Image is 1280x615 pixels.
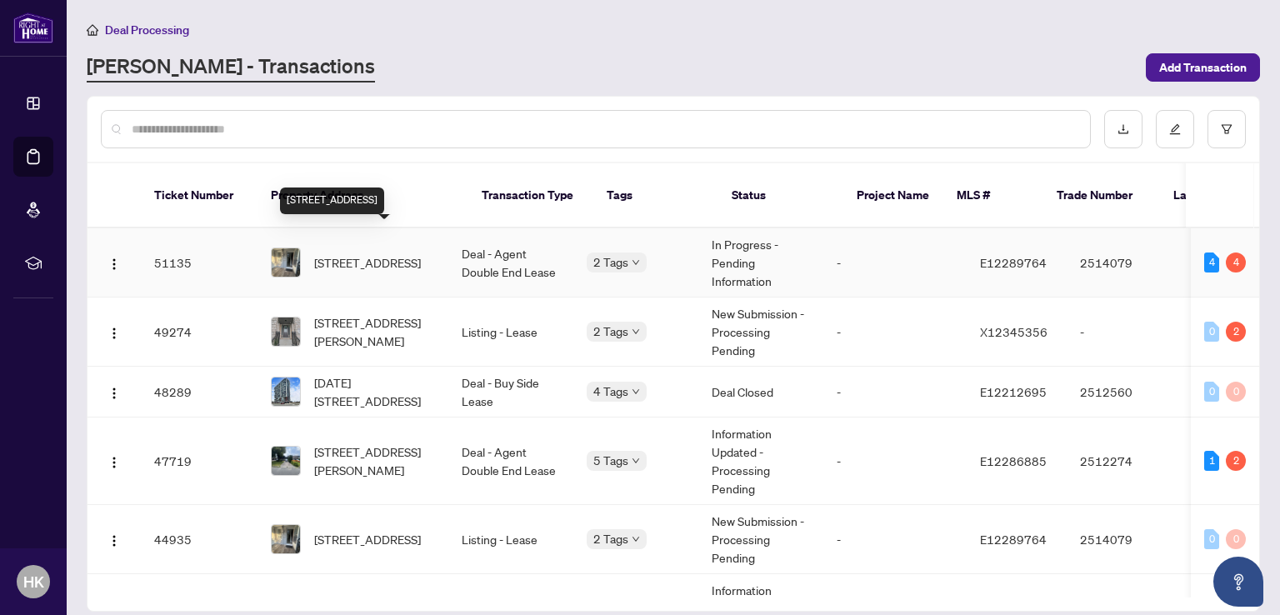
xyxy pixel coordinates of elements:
[632,387,640,396] span: down
[314,313,435,350] span: [STREET_ADDRESS][PERSON_NAME]
[593,529,628,548] span: 2 Tags
[1067,367,1183,417] td: 2512560
[1226,322,1246,342] div: 2
[843,163,943,228] th: Project Name
[823,367,967,417] td: -
[1226,451,1246,471] div: 2
[101,447,127,474] button: Logo
[1067,417,1183,505] td: 2512274
[1204,322,1219,342] div: 0
[141,417,257,505] td: 47719
[698,417,823,505] td: Information Updated - Processing Pending
[980,255,1047,270] span: E12289764
[468,163,593,228] th: Transaction Type
[448,417,573,505] td: Deal - Agent Double End Lease
[1204,451,1219,471] div: 1
[593,382,628,401] span: 4 Tags
[141,367,257,417] td: 48289
[1067,505,1183,574] td: 2514079
[1221,123,1232,135] span: filter
[980,453,1047,468] span: E12286885
[1204,252,1219,272] div: 4
[272,525,300,553] img: thumbnail-img
[632,535,640,543] span: down
[87,52,375,82] a: [PERSON_NAME] - Transactions
[107,456,121,469] img: Logo
[1117,123,1129,135] span: download
[1226,252,1246,272] div: 4
[823,228,967,297] td: -
[980,384,1047,399] span: E12212695
[101,378,127,405] button: Logo
[943,163,1043,228] th: MLS #
[141,297,257,367] td: 49274
[101,526,127,552] button: Logo
[593,163,718,228] th: Tags
[1213,557,1263,607] button: Open asap
[107,534,121,547] img: Logo
[272,317,300,346] img: thumbnail-img
[107,387,121,400] img: Logo
[272,447,300,475] img: thumbnail-img
[141,228,257,297] td: 51135
[593,451,628,470] span: 5 Tags
[1104,110,1142,148] button: download
[1146,53,1260,82] button: Add Transaction
[257,163,468,228] th: Property Address
[13,12,53,43] img: logo
[105,22,189,37] span: Deal Processing
[23,570,44,593] span: HK
[593,252,628,272] span: 2 Tags
[698,228,823,297] td: In Progress - Pending Information
[1207,110,1246,148] button: filter
[632,258,640,267] span: down
[87,24,98,36] span: home
[1204,382,1219,402] div: 0
[823,505,967,574] td: -
[1067,297,1183,367] td: -
[632,457,640,465] span: down
[1226,382,1246,402] div: 0
[980,532,1047,547] span: E12289764
[1169,123,1181,135] span: edit
[1067,228,1183,297] td: 2514079
[314,253,421,272] span: [STREET_ADDRESS]
[593,322,628,341] span: 2 Tags
[1043,163,1160,228] th: Trade Number
[448,505,573,574] td: Listing - Lease
[698,297,823,367] td: New Submission - Processing Pending
[107,257,121,271] img: Logo
[698,367,823,417] td: Deal Closed
[1159,54,1247,81] span: Add Transaction
[272,248,300,277] img: thumbnail-img
[141,163,257,228] th: Ticket Number
[280,187,384,214] div: [STREET_ADDRESS]
[314,442,435,479] span: [STREET_ADDRESS][PERSON_NAME]
[141,505,257,574] td: 44935
[448,297,573,367] td: Listing - Lease
[823,417,967,505] td: -
[107,327,121,340] img: Logo
[101,249,127,276] button: Logo
[823,297,967,367] td: -
[1204,529,1219,549] div: 0
[718,163,843,228] th: Status
[980,324,1047,339] span: X12345356
[314,530,421,548] span: [STREET_ADDRESS]
[314,373,435,410] span: [DATE][STREET_ADDRESS]
[448,367,573,417] td: Deal - Buy Side Lease
[698,505,823,574] td: New Submission - Processing Pending
[1156,110,1194,148] button: edit
[632,327,640,336] span: down
[101,318,127,345] button: Logo
[448,228,573,297] td: Deal - Agent Double End Lease
[1226,529,1246,549] div: 0
[272,377,300,406] img: thumbnail-img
